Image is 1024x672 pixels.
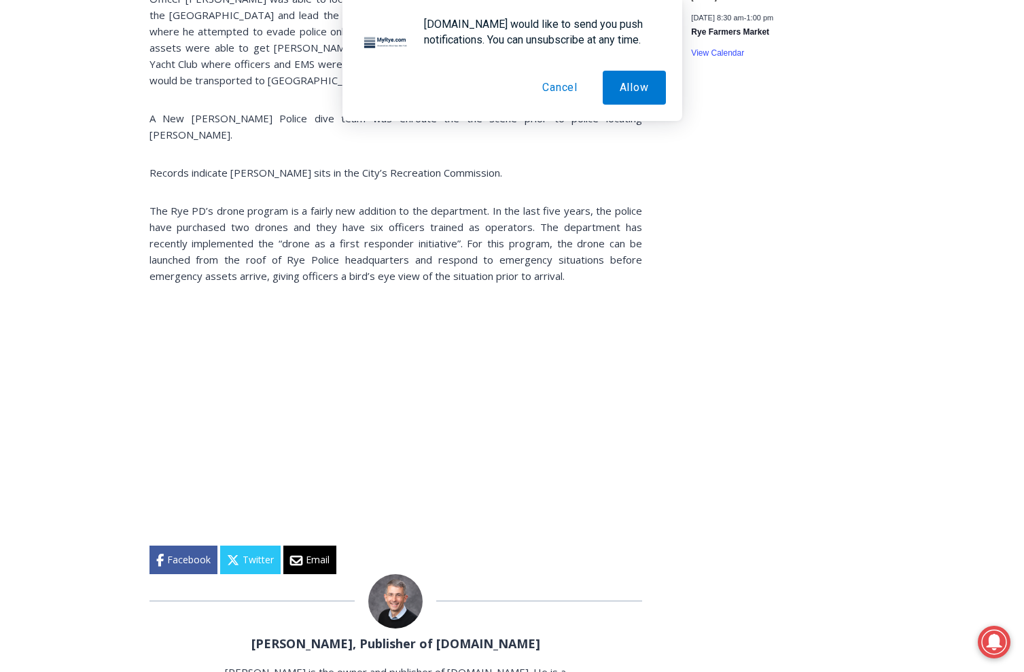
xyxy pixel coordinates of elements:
[1,137,137,169] a: Open Tues. - Sun. [PHONE_NUMBER]
[413,16,666,48] div: [DOMAIN_NAME] would like to send you push notifications. You can unsubscribe at any time.
[327,132,658,169] a: Intern @ [DOMAIN_NAME]
[4,140,133,192] span: Open Tues. - Sun. [PHONE_NUMBER]
[603,71,666,105] button: Allow
[355,135,630,166] span: Intern @ [DOMAIN_NAME]
[283,546,336,574] a: Email
[139,85,193,162] div: "the precise, almost orchestrated movements of cutting and assembling sushi and [PERSON_NAME] mak...
[220,546,281,574] a: Twitter
[149,110,642,143] p: A New [PERSON_NAME] Police dive team was enroute the the scene prior to police locating [PERSON_N...
[359,16,413,71] img: notification icon
[251,635,540,652] a: [PERSON_NAME], Publisher of [DOMAIN_NAME]
[149,202,642,284] p: The Rye PD’s drone program is a fairly new addition to the department. In the last five years, th...
[525,71,595,105] button: Cancel
[149,546,217,574] a: Facebook
[149,306,530,520] iframe: YouTube video player
[149,164,642,181] p: Records indicate [PERSON_NAME] sits in the City’s Recreation Commission.
[343,1,642,132] div: "[PERSON_NAME] and I covered the [DATE] Parade, which was a really eye opening experience as I ha...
